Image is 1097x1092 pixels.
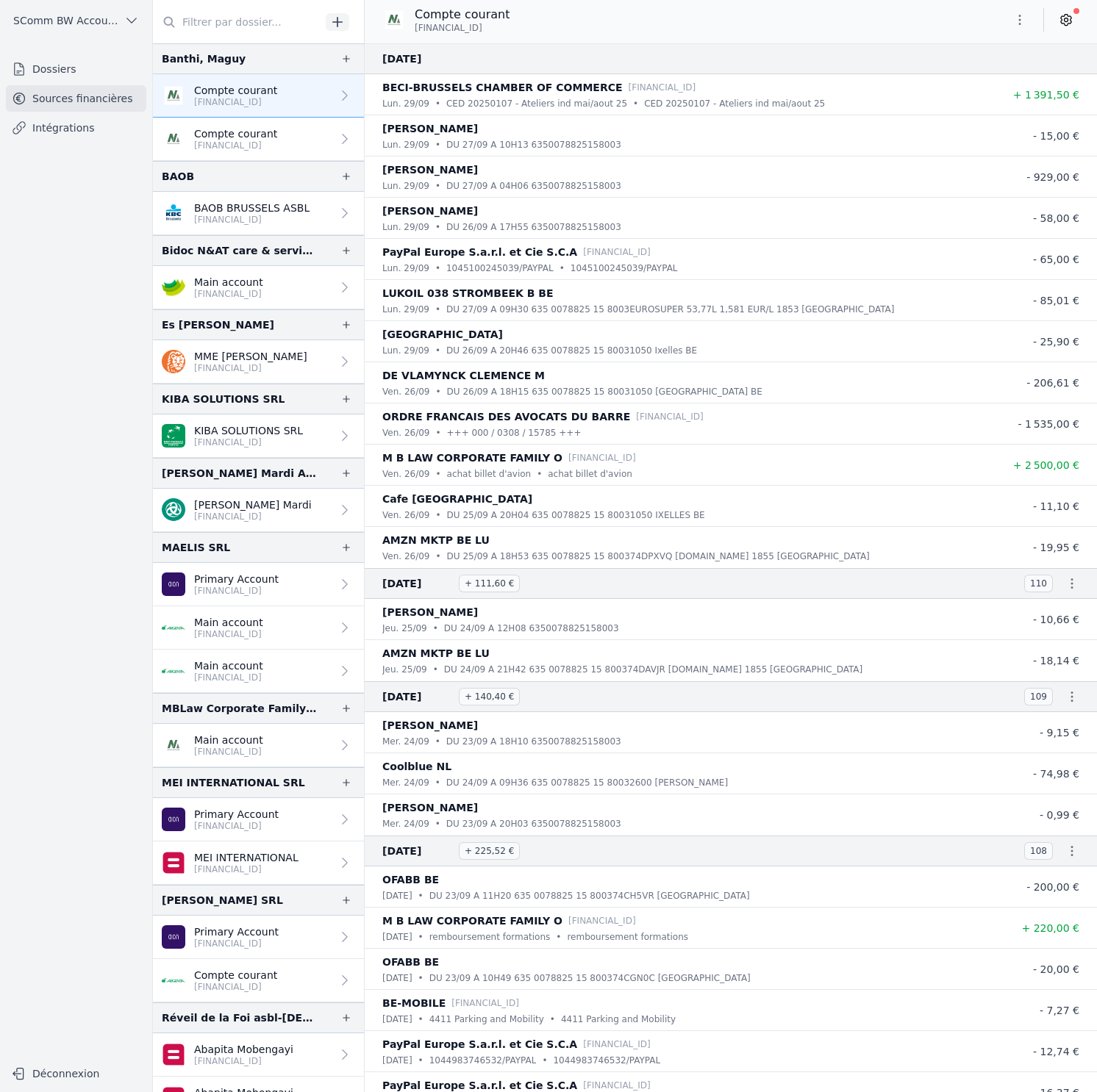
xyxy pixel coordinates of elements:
p: Main account [194,733,263,747]
span: - 10,66 € [1033,614,1079,625]
p: [FINANCIAL_ID] [194,214,310,226]
p: [FINANCIAL_ID] [194,746,263,758]
span: + 111,60 € [459,575,520,592]
button: Déconnexion [6,1062,146,1085]
span: - 12,74 € [1033,1046,1079,1057]
p: lun. 29/09 [382,179,429,193]
span: - 85,01 € [1033,295,1079,306]
div: • [435,775,440,790]
div: • [435,425,440,440]
p: lun. 29/09 [382,96,429,111]
p: [FINANCIAL_ID] [194,96,277,108]
span: - 206,61 € [1026,377,1079,389]
span: [DATE] [382,50,453,68]
p: OFABB BE [382,871,439,888]
p: [FINANCIAL_ID] [194,672,263,683]
p: Main account [194,658,263,673]
p: M B LAW CORPORATE FAMILY O [382,912,562,930]
p: [PERSON_NAME] [382,202,478,220]
div: • [418,1012,424,1027]
p: M B LAW CORPORATE FAMILY O [382,449,562,467]
a: Main account [FINANCIAL_ID] [153,606,364,650]
button: SComm BW Accounting [6,9,146,32]
div: • [550,1012,555,1027]
p: DU 27/09 A 10H13 6350078825158003 [446,137,621,152]
div: • [435,137,440,152]
a: Dossiers [6,56,146,82]
img: NAGELMACKERS_BNAGBEBBXXX.png [382,8,406,32]
p: [FINANCIAL_ID] [568,913,636,928]
div: • [435,384,440,399]
p: +++ 000 / 0308 / 15785 +++ [447,425,582,440]
p: jeu. 25/09 [382,621,427,636]
p: [DATE] [382,971,412,985]
p: [PERSON_NAME] Mardi [194,497,312,512]
p: [DATE] [382,888,412,903]
p: Main account [194,275,263,290]
a: Compte courant [FINANCIAL_ID] [153,118,364,161]
p: LUKOIL 038 STROMBEEK B BE [382,284,554,302]
div: • [435,96,440,111]
a: MEI INTERNATIONAL [FINANCIAL_ID] [153,841,364,885]
p: [FINANCIAL_ID] [194,863,299,875]
p: [FINANCIAL_ID] [194,820,279,832]
p: DU 23/09 A 20H03 6350078825158003 [446,816,621,831]
p: ven. 26/09 [382,508,429,522]
img: KBC_BRUSSELS_KREDBEBB.png [162,201,185,225]
a: Compte courant [FINANCIAL_ID] [153,74,364,118]
div: • [433,662,438,677]
p: ven. 26/09 [382,549,429,564]
div: MEI INTERNATIONAL SRL [162,774,305,791]
input: Filtrer par dossier... [153,9,321,35]
p: 1044983746532/PAYPAL [429,1053,537,1068]
a: KIBA SOLUTIONS SRL [FINANCIAL_ID] [153,414,364,458]
div: • [418,971,424,985]
a: Main account [FINANCIAL_ID] [153,650,364,693]
p: DU 23/09 A 18H10 6350078825158003 [446,734,621,749]
span: - 200,00 € [1026,881,1079,893]
span: - 929,00 € [1026,171,1079,183]
p: Compte courant [415,6,510,24]
p: remboursement formations [567,930,688,944]
div: Bidoc N&AT care & services [162,242,317,259]
p: 4411 Parking and Mobility [429,1012,544,1027]
p: DU 24/09 A 09H36 635 0078825 15 80032600 [PERSON_NAME] [446,775,728,790]
p: DU 23/09 A 11H20 635 0078825 15 800374CH5VR [GEOGRAPHIC_DATA] [429,888,750,903]
p: DE VLAMYNCK CLEMENCE M [382,367,545,384]
a: Compte courant [FINANCIAL_ID] [153,959,364,1002]
p: [FINANCIAL_ID] [194,1055,293,1067]
p: [FINANCIAL_ID] [194,628,263,640]
a: [PERSON_NAME] Mardi [FINANCIAL_ID] [153,489,364,532]
p: PayPal Europe S.a.r.l. et Cie S.C.A [382,1035,577,1053]
div: • [435,508,440,522]
p: Primary Account [194,924,279,939]
p: mer. 24/09 [382,775,429,790]
div: • [435,549,440,564]
p: BECI-BRUSSELS CHAMBER OF COMMERCE [382,79,623,96]
p: lun. 29/09 [382,261,429,276]
span: SComm BW Accounting [13,13,118,28]
p: [FINANCIAL_ID] [194,938,279,949]
p: [FINANCIAL_ID] [568,450,636,465]
img: NAGELMACKERS_BNAGBEBBXXX.png [162,733,185,757]
p: [DATE] [382,1053,412,1068]
div: • [435,302,440,317]
p: DU 24/09 A 21H42 635 0078825 15 800374DAVJR [DOMAIN_NAME] 1855 [GEOGRAPHIC_DATA] [444,662,862,677]
p: PayPal Europe S.a.r.l. et Cie S.C.A [382,243,577,261]
p: [FINANCIAL_ID] [194,437,303,448]
p: ven. 26/09 [382,467,429,481]
p: OFABB BE [382,953,439,971]
p: mer. 24/09 [382,816,429,831]
a: Abapita Mobengayi [FINANCIAL_ID] [153,1033,364,1077]
a: Sources financières [6,85,146,112]
span: + 220,00 € [1021,922,1079,934]
span: - 74,98 € [1033,768,1079,780]
span: [DATE] [382,575,453,592]
p: Compte courant [194,83,277,98]
span: - 7,27 € [1040,1005,1079,1016]
div: Es [PERSON_NAME] [162,316,274,334]
div: • [433,621,438,636]
img: NAGELMACKERS_BNAGBEBBXXX.png [162,127,185,151]
p: Coolblue NL [382,758,451,775]
p: lun. 29/09 [382,343,429,358]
